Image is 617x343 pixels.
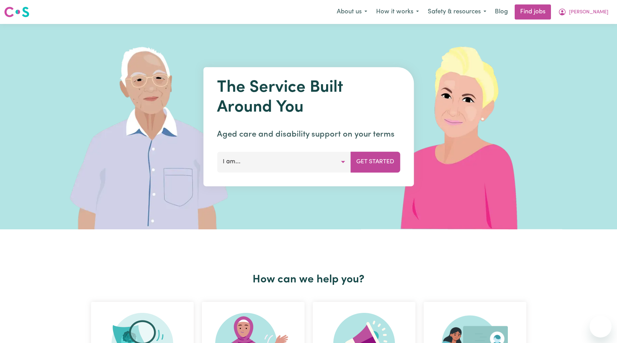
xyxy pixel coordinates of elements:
[372,5,423,19] button: How it works
[554,5,613,19] button: My Account
[217,152,351,172] button: I am...
[217,128,400,141] p: Aged care and disability support on your terms
[491,4,512,20] a: Blog
[590,316,612,338] iframe: Button to launch messaging window
[423,5,491,19] button: Safety & resources
[4,4,29,20] a: Careseekers logo
[332,5,372,19] button: About us
[4,6,29,18] img: Careseekers logo
[515,4,551,20] a: Find jobs
[87,273,530,286] h2: How can we help you?
[217,78,400,117] h1: The Service Built Around You
[350,152,400,172] button: Get Started
[569,9,608,16] span: [PERSON_NAME]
